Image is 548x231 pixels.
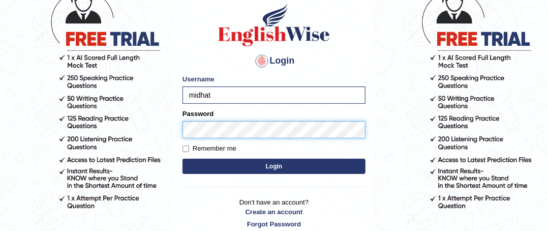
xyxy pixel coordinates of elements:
[182,53,366,69] h4: Login
[182,146,189,152] input: Remember me
[182,143,236,154] label: Remember me
[182,109,214,119] label: Password
[182,219,366,229] a: Forgot Password
[216,2,332,48] img: Logo of English Wise sign in for intelligent practice with AI
[182,159,366,174] button: Login
[182,207,366,217] a: Create an account
[182,197,366,229] p: Don't have an account?
[182,74,215,84] label: Username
